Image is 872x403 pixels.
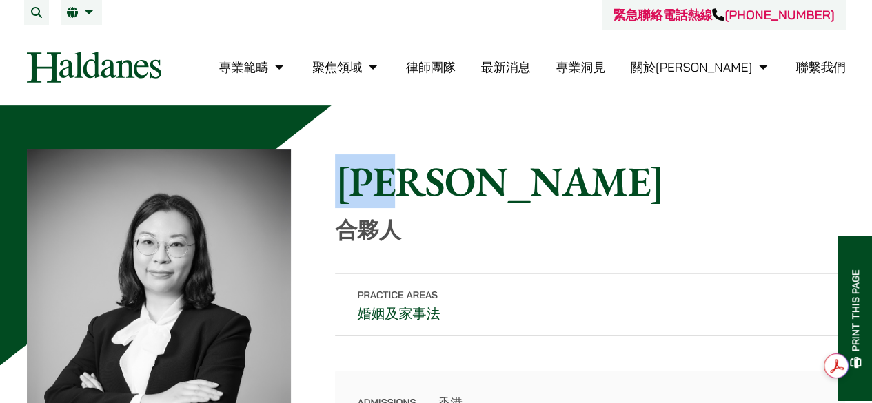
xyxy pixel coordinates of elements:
[27,52,161,83] img: Logo of Haldanes
[631,59,771,75] a: 關於何敦
[480,59,530,75] a: 最新消息
[335,156,845,206] h1: [PERSON_NAME]
[406,59,456,75] a: 律師團隊
[335,217,845,243] p: 合夥人
[312,59,381,75] a: 聚焦領域
[67,7,97,18] a: 繁
[357,304,440,322] a: 婚姻及家事法
[219,59,287,75] a: 專業範疇
[796,59,846,75] a: 聯繫我們
[613,7,834,23] a: 緊急聯絡電話熱線[PHONE_NUMBER]
[357,289,438,301] span: Practice Areas
[556,59,605,75] a: 專業洞見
